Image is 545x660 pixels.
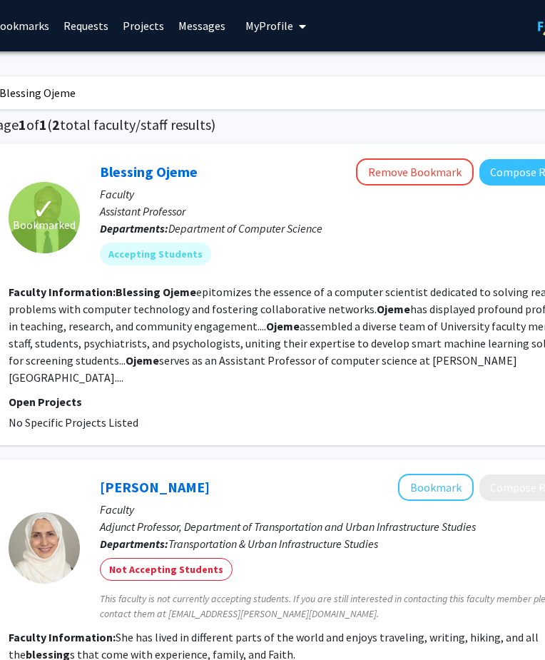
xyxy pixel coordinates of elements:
span: 1 [19,116,26,133]
iframe: Chat [11,596,61,649]
a: Requests [56,1,116,51]
b: Ojeme [377,302,410,316]
b: Ojeme [126,353,159,367]
b: Faculty Information: [9,630,116,644]
b: Departments: [100,537,168,551]
span: Bookmarked [13,216,76,233]
b: Departments: [100,221,168,235]
b: Ojeme [266,319,300,333]
button: Remove Bookmark [356,158,474,186]
span: Department of Computer Science [168,221,322,235]
span: Transportation & Urban Infrastructure Studies [168,537,378,551]
span: 2 [52,116,60,133]
a: Messages [171,1,233,51]
mat-chip: Not Accepting Students [100,558,233,581]
a: Blessing Ojeme [100,163,198,181]
span: My Profile [245,19,293,33]
b: Faculty Information: [9,285,116,299]
span: No Specific Projects Listed [9,415,138,430]
b: Blessing [116,285,161,299]
a: [PERSON_NAME] [100,478,210,496]
a: Projects [116,1,171,51]
b: Ojeme [163,285,196,299]
span: 1 [39,116,47,133]
button: Add Safieh Laaly to Bookmarks [398,474,474,501]
span: ✓ [32,202,56,216]
mat-chip: Accepting Students [100,243,211,265]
